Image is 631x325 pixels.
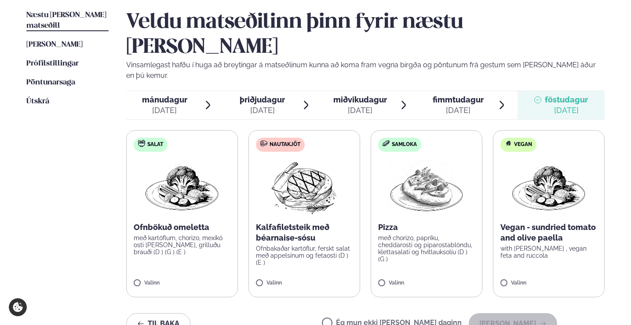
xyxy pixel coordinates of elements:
[260,140,267,147] img: beef.svg
[26,41,83,48] span: [PERSON_NAME]
[256,222,353,243] p: Kalfafiletsteik með béarnaise-sósu
[333,105,387,116] div: [DATE]
[134,234,230,256] p: með kartöflum, chorizo, mexíkó osti [PERSON_NAME], grilluðu brauði (D ) (G ) (E )
[545,105,588,116] div: [DATE]
[240,105,285,116] div: [DATE]
[510,159,587,215] img: Vegan.png
[143,159,221,215] img: Vegan.png
[26,96,49,107] a: Útskrá
[265,159,343,215] img: Beef-Meat.png
[126,60,605,81] p: Vinsamlegast hafðu í huga að breytingar á matseðlinum kunna að koma fram vegna birgða og pöntunum...
[126,10,605,59] h2: Veldu matseðilinn þinn fyrir næstu [PERSON_NAME]
[142,105,187,116] div: [DATE]
[26,10,109,31] a: Næstu [PERSON_NAME] matseðill
[138,140,145,147] img: salad.svg
[9,298,27,316] a: Cookie settings
[134,222,230,233] p: Ofnbökuð omeletta
[500,222,597,243] p: Vegan - sundried tomato and olive paella
[388,159,465,215] img: Pizza-Bread.png
[26,98,49,105] span: Útskrá
[147,141,163,148] span: Salat
[270,141,300,148] span: Nautakjöt
[240,95,285,104] span: þriðjudagur
[378,234,475,263] p: með chorizo, papríku, cheddarosti og piparostablöndu, klettasalati og hvítlauksolíu (D ) (G )
[333,95,387,104] span: miðvikudagur
[433,105,484,116] div: [DATE]
[514,141,532,148] span: Vegan
[26,58,79,69] a: Prófílstillingar
[433,95,484,104] span: fimmtudagur
[545,95,588,104] span: föstudagur
[256,245,353,266] p: Ofnbakaðar kartöflur, ferskt salat með appelsínum og fetaosti (D ) (E )
[505,140,512,147] img: Vegan.svg
[383,140,390,146] img: sandwich-new-16px.svg
[26,77,75,88] a: Pöntunarsaga
[26,60,79,67] span: Prófílstillingar
[26,79,75,86] span: Pöntunarsaga
[142,95,187,104] span: mánudagur
[378,222,475,233] p: Pizza
[500,245,597,259] p: with [PERSON_NAME] , vegan feta and ruccola
[26,11,106,29] span: Næstu [PERSON_NAME] matseðill
[392,141,417,148] span: Samloka
[26,40,83,50] a: [PERSON_NAME]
